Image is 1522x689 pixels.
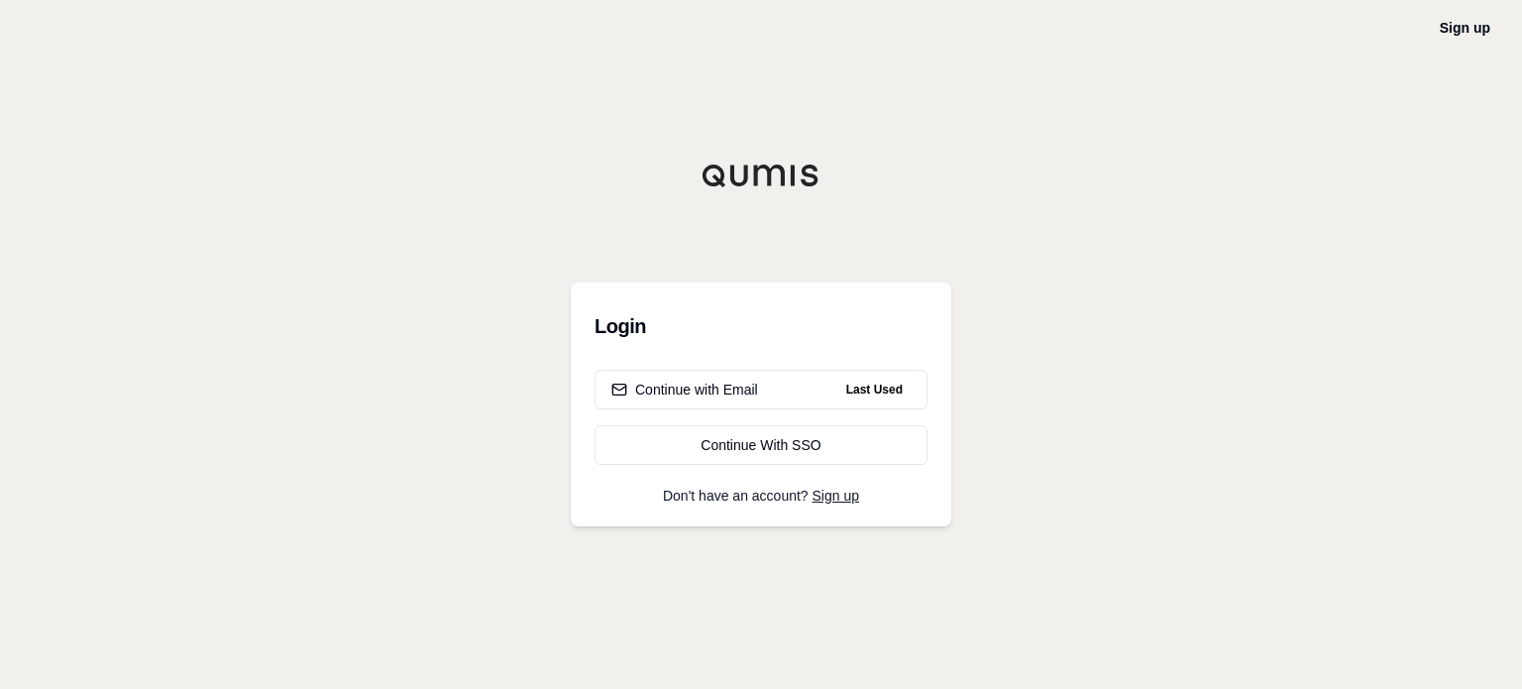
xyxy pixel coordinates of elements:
[595,489,927,503] p: Don't have an account?
[595,370,927,409] button: Continue with EmailLast Used
[611,435,911,455] div: Continue With SSO
[702,164,820,187] img: Qumis
[813,488,859,504] a: Sign up
[595,306,927,346] h3: Login
[1440,20,1490,36] a: Sign up
[595,425,927,465] a: Continue With SSO
[611,380,758,400] div: Continue with Email
[838,378,911,402] span: Last Used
